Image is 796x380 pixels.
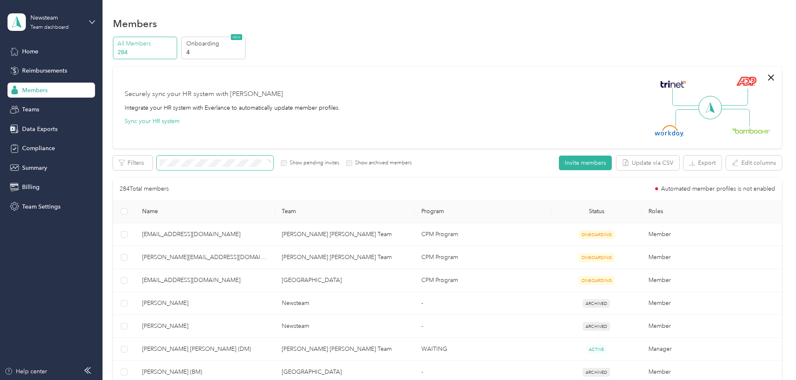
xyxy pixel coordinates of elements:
th: Name [135,200,275,223]
span: Home [22,47,38,56]
button: Edit columns [726,156,782,170]
p: Onboarding [186,39,243,48]
img: Line Left Up [672,88,701,106]
button: Invite members [559,156,612,170]
td: Member [642,269,781,292]
td: Branagh Winstanley Team [275,338,415,361]
img: Trinet [658,78,688,90]
td: - [415,292,551,315]
td: Member [642,246,781,269]
td: Member [642,292,781,315]
img: Workday [655,125,684,137]
p: 284 [118,48,174,57]
span: ONBOARDING [578,276,615,285]
button: Help center [5,367,47,376]
td: Member [642,315,781,338]
span: Members [22,86,48,95]
td: Tom Crawley [135,315,275,338]
span: Summary [22,164,47,172]
span: Name [142,208,268,215]
span: NEW [231,34,242,40]
span: ONBOARDING [578,253,615,262]
td: ali.waheed@newsteamgroup.co.uk [135,223,275,246]
td: WAITING [415,338,551,361]
th: Status [551,200,642,223]
label: Show pending invites [287,159,339,167]
span: Team Settings [22,202,60,211]
span: ARCHIVED [583,322,610,331]
img: BambooHR [732,128,770,133]
span: [EMAIL_ADDRESS][DOMAIN_NAME] [142,230,268,239]
td: CPM Program [415,223,551,246]
span: Compliance [22,144,55,153]
div: Newsteam [30,13,83,22]
td: Branagh Winstanley Team [275,246,415,269]
div: Integrate your HR system with Everlance to automatically update member profiles. [125,103,340,112]
td: hasan.ali@newsteamgroup.co.uk [135,246,275,269]
img: ADP [736,76,756,86]
td: Newsteam [275,292,415,315]
td: Manager [642,338,781,361]
p: 284 Total members [120,184,169,194]
span: Data Exports [22,125,58,133]
th: Roles [642,200,781,223]
span: [EMAIL_ADDRESS][DOMAIN_NAME] [142,276,268,285]
td: - [415,315,551,338]
td: Member [642,223,781,246]
span: ARCHIVED [583,368,610,377]
p: 4 [186,48,243,57]
img: Line Right Down [721,109,750,127]
div: Securely sync your HR system with [PERSON_NAME] [125,89,283,99]
td: Jon Kennett [135,292,275,315]
td: CPM Program [415,269,551,292]
td: ONBOARDING [551,246,642,269]
span: Automated member profiles is not enabled [661,186,775,192]
td: matlubur.rahman@newsteamgroup.co.uk [135,269,275,292]
span: ONBOARDING [578,230,615,239]
th: Team [275,200,415,223]
span: [PERSON_NAME] [142,299,268,308]
span: Reimbursements [22,66,67,75]
label: Show archived members [352,159,412,167]
span: Billing [22,183,40,191]
button: Update via CSV [616,156,679,170]
button: Export [683,156,721,170]
span: ACTIVE [586,345,607,354]
p: All Members [118,39,174,48]
span: [PERSON_NAME][EMAIL_ADDRESS][DOMAIN_NAME] [142,253,268,262]
span: [PERSON_NAME] [142,322,268,331]
img: Line Left Down [675,109,704,126]
td: ONBOARDING [551,269,642,292]
span: ARCHIVED [583,299,610,308]
span: [PERSON_NAME] [PERSON_NAME] (DM) [142,345,268,354]
span: Teams [22,105,39,114]
div: Team dashboard [30,25,69,30]
td: ONBOARDING [551,223,642,246]
td: Carlisle [275,269,415,292]
td: Branagh Winstanley (DM) [135,338,275,361]
iframe: Everlance-gr Chat Button Frame [749,333,796,380]
button: Sync your HR system [125,117,180,126]
td: Branagh Winstanley Team [275,223,415,246]
span: [PERSON_NAME] (BM) [142,367,268,377]
button: Filters [113,156,153,170]
td: CPM Program [415,246,551,269]
h1: Members [113,19,157,28]
td: Newsteam [275,315,415,338]
th: Program [415,200,551,223]
img: Line Right Up [719,88,748,106]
